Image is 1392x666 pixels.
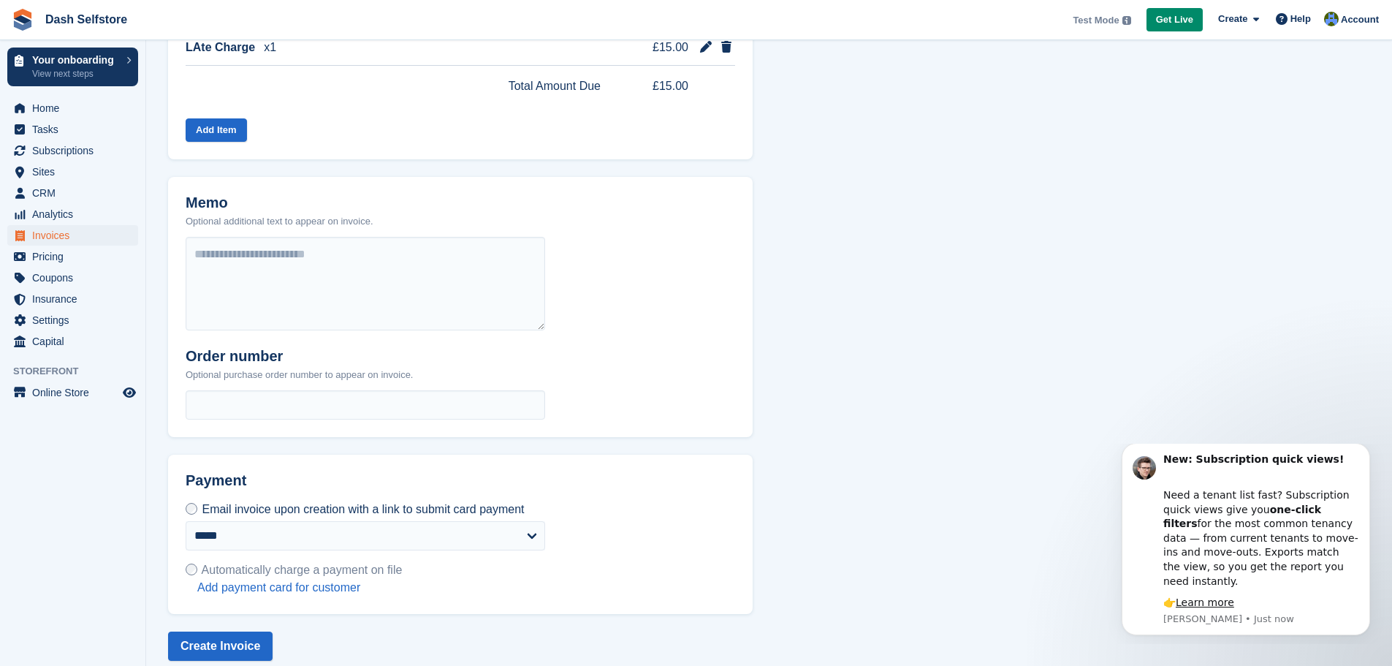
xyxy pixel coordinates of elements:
[186,348,413,365] h2: Order number
[202,564,403,576] span: Automatically charge a payment on file
[1100,444,1392,644] iframe: Intercom notifications message
[33,12,56,36] img: Profile image for Steven
[7,246,138,267] a: menu
[121,384,138,401] a: Preview store
[633,77,688,95] span: £15.00
[264,39,276,56] span: x1
[32,268,120,288] span: Coupons
[7,119,138,140] a: menu
[39,7,133,31] a: Dash Selfstore
[7,310,138,330] a: menu
[7,331,138,352] a: menu
[197,580,402,595] a: Add payment card for customer
[202,503,524,515] span: Email invoice upon creation with a link to submit card payment
[32,310,120,330] span: Settings
[13,364,145,379] span: Storefront
[32,119,120,140] span: Tasks
[64,10,244,21] b: New: Subscription quick views!
[7,140,138,161] a: menu
[509,77,601,95] span: Total Amount Due
[186,214,373,229] p: Optional additional text to appear on invoice.
[1122,16,1131,25] img: icon-info-grey-7440780725fd019a000dd9b08b2336e03edf1995a4989e88bcd33f0948082b44.svg
[64,9,259,167] div: Message content
[186,118,247,143] button: Add Item
[7,48,138,86] a: Your onboarding View next steps
[32,98,120,118] span: Home
[1156,12,1193,27] span: Get Live
[186,503,197,515] input: Email invoice upon creation with a link to submit card payment
[186,39,255,56] span: LAte Charge
[7,268,138,288] a: menu
[7,225,138,246] a: menu
[32,331,120,352] span: Capital
[32,246,120,267] span: Pricing
[7,289,138,309] a: menu
[76,153,134,164] a: Learn more
[32,67,119,80] p: View next steps
[32,55,119,65] p: Your onboarding
[32,183,120,203] span: CRM
[7,382,138,403] a: menu
[32,289,120,309] span: Insurance
[1218,12,1247,26] span: Create
[1146,8,1203,32] a: Get Live
[1290,12,1311,26] span: Help
[1341,12,1379,27] span: Account
[32,204,120,224] span: Analytics
[186,194,373,211] h2: Memo
[64,169,259,182] p: Message from Steven, sent Just now
[64,30,259,145] div: Need a tenant list fast? Subscription quick views give you for the most common tenancy data — fro...
[7,98,138,118] a: menu
[32,162,120,182] span: Sites
[186,368,413,382] p: Optional purchase order number to appear on invoice.
[7,183,138,203] a: menu
[32,140,120,161] span: Subscriptions
[1324,12,1339,26] img: Adam Haigh
[64,152,259,167] div: 👉
[7,162,138,182] a: menu
[168,632,273,661] button: Create Invoice
[12,9,34,31] img: stora-icon-8386f47178a22dfd0bd8f6a31ec36ba5ce8667c1dd55bd0f319d3a0aa187defe.svg
[1073,13,1119,28] span: Test Mode
[32,382,120,403] span: Online Store
[186,564,197,575] input: Automatically charge a payment on file Add payment card for customer
[633,39,688,56] span: £15.00
[32,225,120,246] span: Invoices
[186,472,545,501] h2: Payment
[7,204,138,224] a: menu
